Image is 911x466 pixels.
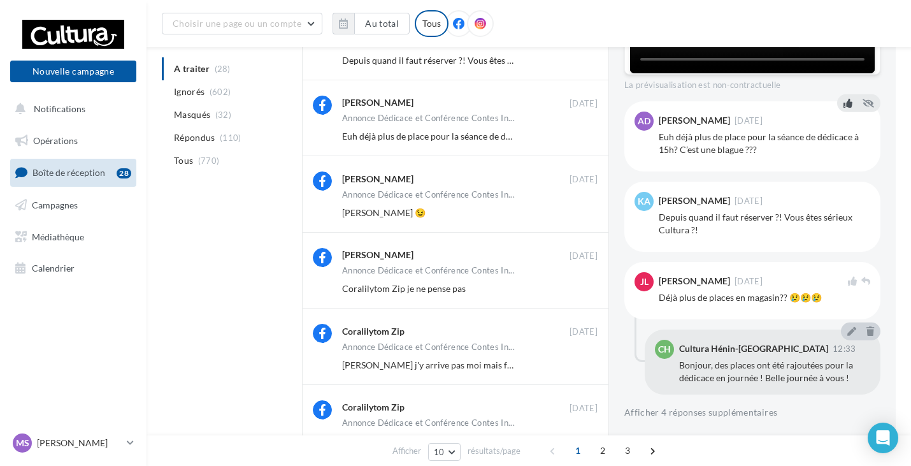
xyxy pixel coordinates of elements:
span: (32) [215,110,231,120]
span: [DATE] [570,403,598,414]
span: Annonce Dédicace et Conférence Contes In... [342,343,515,351]
span: [DATE] [735,197,763,205]
div: Déjà plus de places en magasin?? 😢😢😢 [659,291,870,304]
div: [PERSON_NAME] [342,173,413,186]
span: KA [638,195,650,208]
span: MS [16,437,29,449]
button: Au total [333,13,410,34]
span: Afficher [392,445,421,457]
div: [PERSON_NAME] [342,249,413,261]
button: Afficher 4 réponses supplémentaires [624,405,777,420]
div: Euh déjà plus de place pour la séance de dédicace à 15h? C’est une blague ??? [659,131,870,156]
span: Euh déjà plus de place pour la séance de dédicace à 15h? C’est une blague ??? [342,131,642,142]
div: 28 [117,168,131,178]
a: Opérations [8,127,139,154]
span: Masqués [174,108,210,121]
button: 10 [428,443,461,461]
div: [PERSON_NAME] [659,196,730,205]
span: [DATE] [570,251,598,262]
a: Campagnes [8,192,139,219]
span: 12:33 [833,345,856,353]
span: Annonce Dédicace et Conférence Contes In... [342,191,515,199]
a: MS [PERSON_NAME] [10,431,136,455]
span: Boîte de réception [32,167,105,178]
button: Nouvelle campagne [10,61,136,82]
div: Cultura Hénin-[GEOGRAPHIC_DATA] [679,344,828,353]
span: résultats/page [468,445,520,457]
div: La prévisualisation est non-contractuelle [624,75,880,91]
button: Notifications [8,96,134,122]
div: [PERSON_NAME] [659,116,730,125]
span: AD [638,115,650,127]
button: Au total [354,13,410,34]
span: Bonjour, des places ont été rajoutées pour la dédicace en journée ! Belle journée à vous ! [679,360,853,383]
span: Tous [174,154,193,167]
span: Notifications [34,103,85,114]
span: 1 [568,441,588,461]
span: Médiathèque [32,231,84,242]
span: Répondus [174,131,215,144]
a: Boîte de réception28 [8,159,139,186]
a: Calendrier [8,255,139,282]
span: 2 [592,441,613,461]
p: [PERSON_NAME] [37,437,122,449]
span: [DATE] [735,117,763,125]
span: Ignorés [174,85,204,98]
span: (602) [210,87,231,97]
div: Coralilytom Zip [342,401,405,414]
span: [PERSON_NAME] j'y arrive pas moi mais façon je bosse 😭 [342,360,572,370]
div: Tous [415,10,448,37]
span: [DATE] [570,98,598,110]
span: Annonce Dédicace et Conférence Contes In... [342,114,515,122]
span: Campagnes [32,200,78,210]
span: Annonce Dédicace et Conférence Contes In... [342,266,515,275]
div: Coralilytom Zip [342,325,405,338]
span: [DATE] [570,326,598,338]
button: Choisir une page ou un compte [162,13,322,34]
span: JL [640,275,649,288]
span: Choisir une page ou un compte [173,18,301,29]
a: Médiathèque [8,224,139,251]
span: Depuis quand il faut réserver ?! Vous êtes sérieux Cultura ?! [342,55,577,66]
span: Coralilytom Zip je ne pense pas [342,283,466,294]
span: 10 [434,447,445,457]
span: 3 [617,441,638,461]
span: [PERSON_NAME] 😉 [342,207,426,218]
span: [DATE] [570,174,598,186]
span: [DATE] [735,277,763,286]
div: Depuis quand il faut réserver ?! Vous êtes sérieux Cultura ?! [659,211,870,237]
span: Opérations [33,135,78,146]
div: Open Intercom Messenger [868,423,898,453]
span: CH [658,343,671,356]
span: (110) [220,133,241,143]
span: Calendrier [32,263,75,273]
span: Annonce Dédicace et Conférence Contes In... [342,419,515,427]
span: (770) [198,156,220,166]
div: [PERSON_NAME] [659,277,730,286]
div: [PERSON_NAME] [342,96,413,109]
